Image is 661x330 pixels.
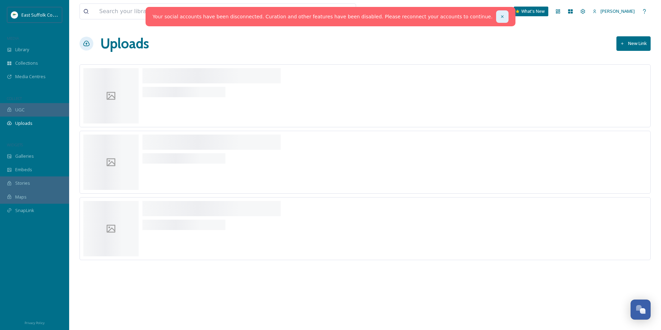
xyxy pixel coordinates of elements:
[15,180,30,186] span: Stories
[15,107,25,113] span: UGC
[7,96,22,101] span: COLLECT
[15,207,34,214] span: SnapLink
[514,7,548,16] a: What's New
[589,4,638,18] a: [PERSON_NAME]
[15,166,32,173] span: Embeds
[15,46,29,53] span: Library
[100,33,149,54] a: Uploads
[15,194,27,200] span: Maps
[15,153,34,159] span: Galleries
[96,4,299,19] input: Search your library
[7,142,23,147] span: WIDGETS
[11,11,18,18] img: ESC%20Logo.png
[15,120,32,127] span: Uploads
[25,321,45,325] span: Privacy Policy
[312,4,352,18] a: View all files
[631,300,651,320] button: Open Chat
[601,8,635,14] span: [PERSON_NAME]
[7,36,19,41] span: MEDIA
[152,13,492,20] a: Your social accounts have been disconnected. Curation and other features have been disabled. Plea...
[21,11,62,18] span: East Suffolk Council
[25,318,45,327] a: Privacy Policy
[15,60,38,66] span: Collections
[616,36,651,51] button: New Link
[15,73,46,80] span: Media Centres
